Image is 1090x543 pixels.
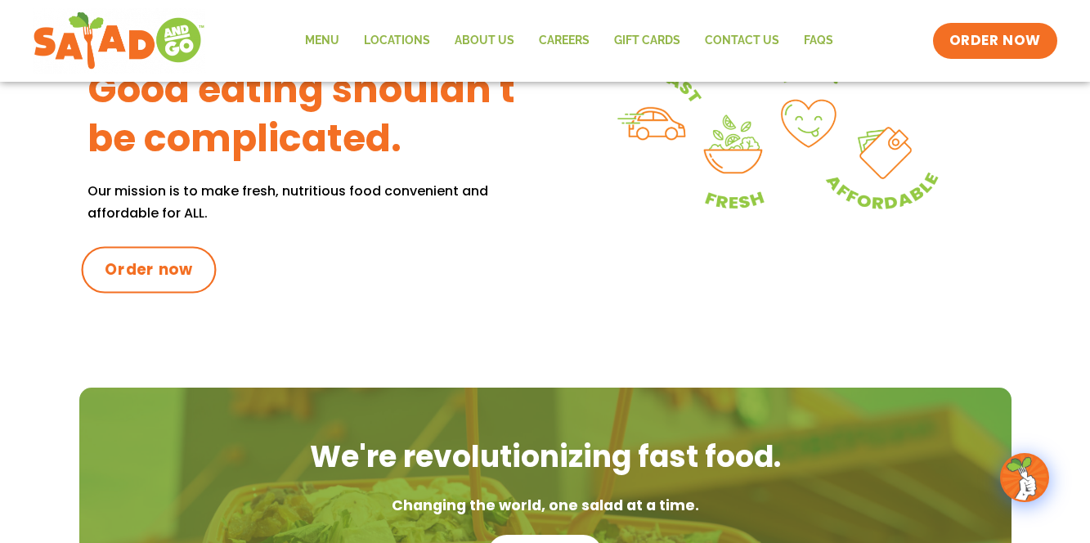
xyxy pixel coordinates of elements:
[602,22,693,60] a: GIFT CARDS
[105,259,193,280] span: Order now
[693,22,792,60] a: Contact Us
[352,22,442,60] a: Locations
[933,23,1057,59] a: ORDER NOW
[81,246,216,293] a: Order now
[442,22,527,60] a: About Us
[87,180,545,224] p: Our mission is to make fresh, nutritious food convenient and affordable for ALL.
[1002,455,1047,500] img: wpChatIcon
[33,8,205,74] img: new-SAG-logo-768×292
[527,22,602,60] a: Careers
[792,22,846,60] a: FAQs
[87,65,545,164] h3: Good eating shouldn't be complicated.
[96,437,995,478] h2: We're revolutionizing fast food.
[293,22,352,60] a: Menu
[96,494,995,518] p: Changing the world, one salad at a time.
[293,22,846,60] nav: Menu
[949,31,1041,51] span: ORDER NOW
